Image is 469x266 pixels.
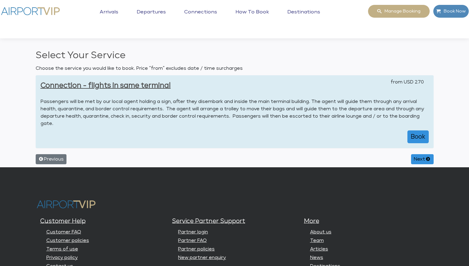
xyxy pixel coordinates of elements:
[41,98,429,127] p: Passengers will be met by our local agent holding a sign, after they disembark and inside the mai...
[304,217,431,225] h5: More
[183,9,219,24] a: Connections
[178,230,208,234] a: Partner login
[310,247,328,251] a: Articles
[46,238,89,243] a: Customer policies
[433,5,469,18] a: Book Now
[36,65,434,72] p: Choose the service you would like to book. Price “from” excludes date / time surcharges
[286,9,322,24] a: Destinations
[40,217,168,225] h5: Customer Help
[36,49,434,62] h2: Select Your Service
[234,9,270,24] a: How to book
[391,79,424,86] span: from USD 270
[178,238,207,243] a: Partner FAQ
[36,154,66,165] button: Previous
[41,82,171,89] a: Connection - flights in same terminal
[310,230,331,234] a: About us
[46,230,81,234] a: Customer FAQ
[178,255,226,260] a: New partner enquiry
[46,247,78,251] a: Terms of use
[368,5,430,18] a: Manage booking
[441,5,466,18] span: Book Now
[172,217,299,225] h5: Service Partner Support
[310,255,323,260] a: News
[46,255,78,260] a: Privacy policy
[36,198,97,211] img: Airport VIP logo
[381,5,421,18] span: Manage booking
[135,9,167,24] a: Departures
[178,247,215,251] a: Partner policies
[98,9,120,24] a: Arrivals
[411,154,433,165] button: Next
[310,238,324,243] a: Team
[407,130,429,143] button: Book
